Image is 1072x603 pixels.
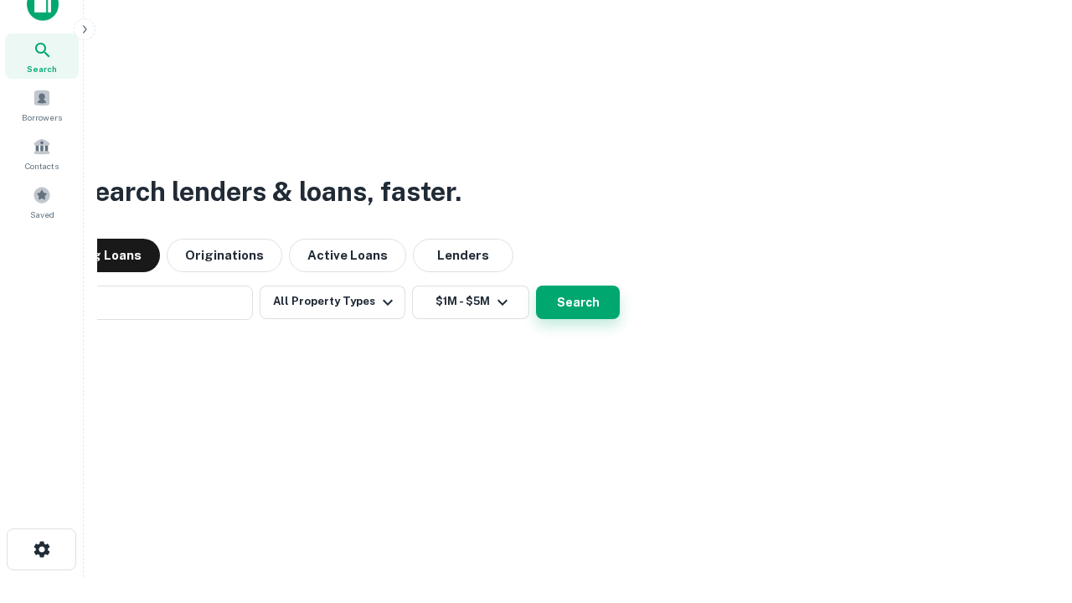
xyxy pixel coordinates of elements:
[25,159,59,173] span: Contacts
[30,208,54,221] span: Saved
[413,239,513,272] button: Lenders
[536,286,620,319] button: Search
[5,82,79,127] a: Borrowers
[260,286,405,319] button: All Property Types
[76,172,461,212] h3: Search lenders & loans, faster.
[289,239,406,272] button: Active Loans
[5,131,79,176] a: Contacts
[988,415,1072,496] iframe: Chat Widget
[167,239,282,272] button: Originations
[27,62,57,75] span: Search
[5,33,79,79] a: Search
[5,179,79,224] a: Saved
[412,286,529,319] button: $1M - $5M
[22,111,62,124] span: Borrowers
